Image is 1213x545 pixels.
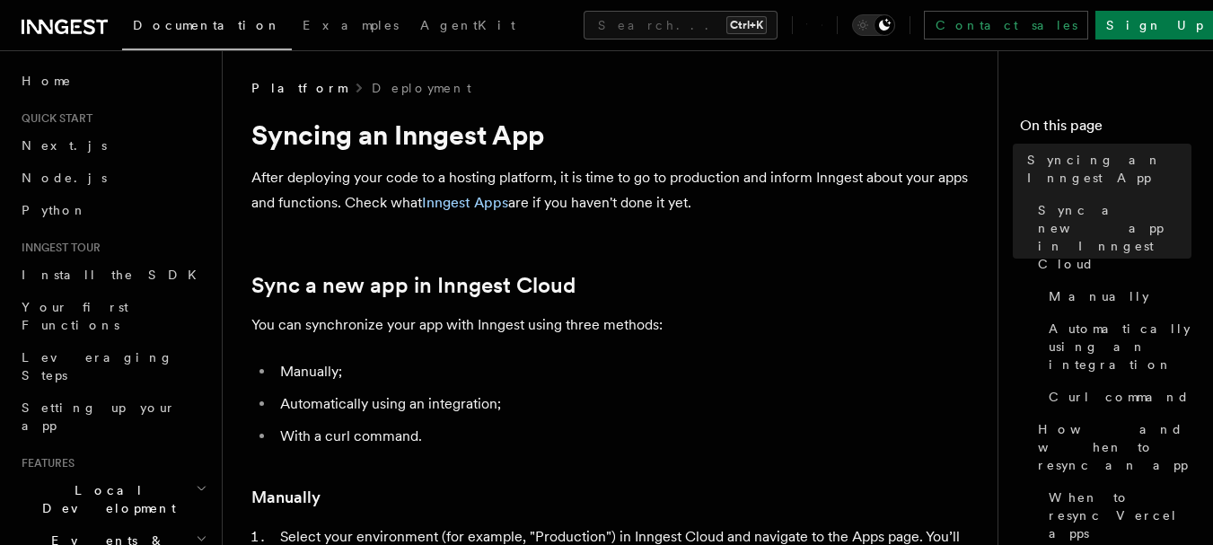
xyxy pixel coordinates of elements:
[22,72,72,90] span: Home
[584,11,778,40] button: Search...Ctrl+K
[422,194,508,211] a: Inngest Apps
[1020,144,1191,194] a: Syncing an Inngest App
[409,5,526,48] a: AgentKit
[14,162,211,194] a: Node.js
[1031,413,1191,481] a: How and when to resync an app
[22,203,87,217] span: Python
[22,400,176,433] span: Setting up your app
[303,18,399,32] span: Examples
[14,391,211,442] a: Setting up your app
[22,138,107,153] span: Next.js
[251,273,576,298] a: Sync a new app in Inngest Cloud
[1042,280,1191,312] a: Manually
[251,119,970,151] h1: Syncing an Inngest App
[22,300,128,332] span: Your first Functions
[251,485,321,510] a: Manually
[372,79,471,97] a: Deployment
[1020,115,1191,144] h4: On this page
[275,424,970,449] li: With a curl command.
[1031,194,1191,280] a: Sync a new app in Inngest Cloud
[14,111,92,126] span: Quick start
[251,79,347,97] span: Platform
[275,359,970,384] li: Manually;
[133,18,281,32] span: Documentation
[14,481,196,517] span: Local Development
[14,341,211,391] a: Leveraging Steps
[14,129,211,162] a: Next.js
[14,474,211,524] button: Local Development
[726,16,767,34] kbd: Ctrl+K
[14,194,211,226] a: Python
[275,391,970,417] li: Automatically using an integration;
[122,5,292,50] a: Documentation
[22,171,107,185] span: Node.js
[251,312,970,338] p: You can synchronize your app with Inngest using three methods:
[924,11,1088,40] a: Contact sales
[251,165,970,215] p: After deploying your code to a hosting platform, it is time to go to production and inform Innges...
[1038,420,1191,474] span: How and when to resync an app
[1042,381,1191,413] a: Curl command
[14,456,75,470] span: Features
[1038,201,1191,273] span: Sync a new app in Inngest Cloud
[14,291,211,341] a: Your first Functions
[14,241,101,255] span: Inngest tour
[1049,320,1191,374] span: Automatically using an integration
[420,18,515,32] span: AgentKit
[14,65,211,97] a: Home
[1027,151,1191,187] span: Syncing an Inngest App
[852,14,895,36] button: Toggle dark mode
[292,5,409,48] a: Examples
[22,268,207,282] span: Install the SDK
[1049,388,1190,406] span: Curl command
[22,350,173,382] span: Leveraging Steps
[1049,287,1149,305] span: Manually
[1042,312,1191,381] a: Automatically using an integration
[14,259,211,291] a: Install the SDK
